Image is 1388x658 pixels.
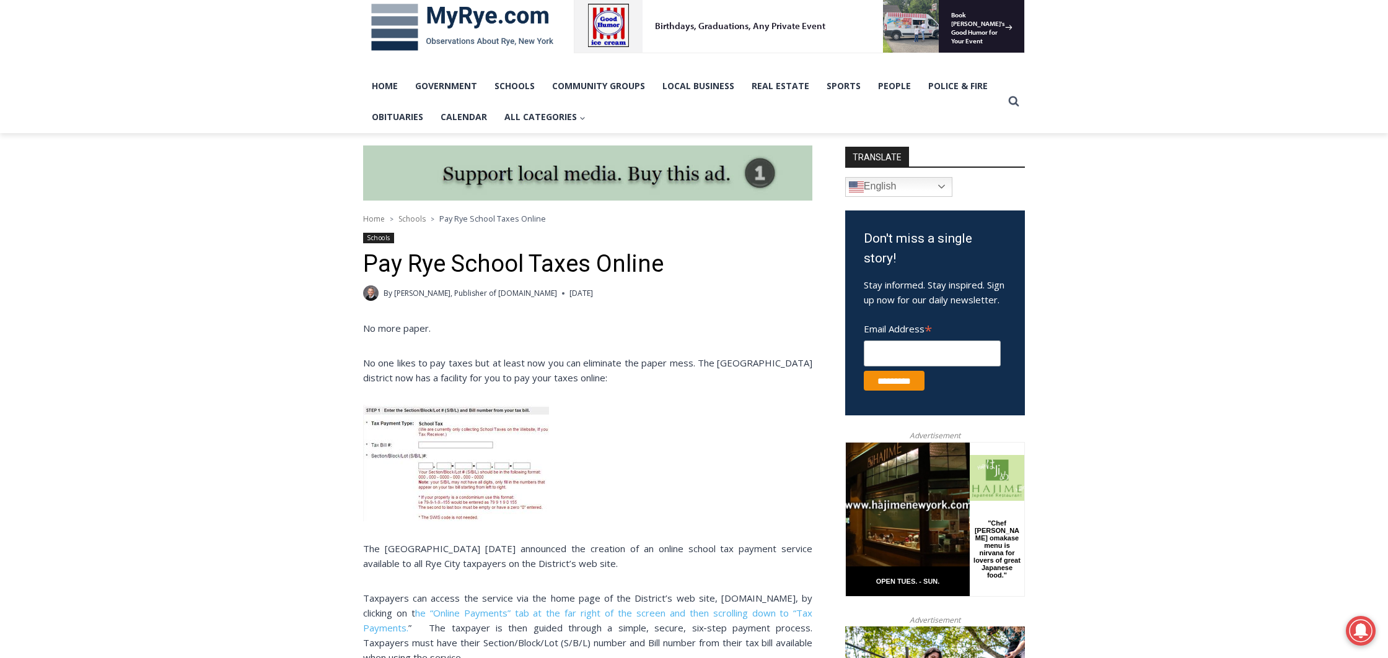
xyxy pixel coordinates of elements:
[363,214,385,224] a: Home
[439,213,546,224] span: Pay Rye School Taxes Online
[864,277,1006,307] p: Stay informed. Stay inspired. Sign up now for our daily newsletter.
[363,321,812,335] p: No more paper.
[496,102,594,132] button: Child menu of All Categories
[818,71,869,102] a: Sports
[431,215,434,223] span: >
[363,607,812,634] a: he “Online Payments” tab at the far right of the screen and then scrolling down to “Tax Payments.
[81,22,306,34] div: Birthdays, Graduations, Any Private Event
[486,71,543,102] a: Schools
[363,71,1003,133] nav: Primary Navigation
[869,71,920,102] a: People
[384,287,392,299] span: By
[363,285,379,301] a: Author image
[363,405,549,521] img: School tax
[313,1,586,120] div: Apply Now <> summer and RHS senior internships available
[368,4,447,56] a: Book [PERSON_NAME]'s Good Humor for Your Event
[432,102,496,132] a: Calendar
[390,215,393,223] span: >
[127,77,176,148] div: "Chef [PERSON_NAME] omakase menu is nirvana for lovers of great Japanese food."
[363,212,812,225] nav: Breadcrumbs
[4,128,121,175] span: Open Tues. - Sun. [PHONE_NUMBER]
[654,71,743,102] a: Local Business
[897,614,973,626] span: Advertisement
[406,71,486,102] a: Government
[363,541,812,571] p: The [GEOGRAPHIC_DATA] [DATE] announced the creation of an online school tax payment service avail...
[849,180,864,194] img: en
[920,71,996,102] a: Police & Fire
[363,250,812,279] h1: Pay Rye School Taxes Online
[743,71,818,102] a: Real Estate
[864,229,1006,268] h3: Don't miss a single story!
[845,177,952,197] a: English
[569,287,593,299] time: [DATE]
[363,71,406,102] a: Home
[864,316,1001,339] label: Email Address
[363,102,432,132] a: Obituaries
[398,214,426,224] a: Schools
[363,233,394,243] a: Schools
[324,123,574,151] span: Intern @ [DOMAIN_NAME]
[845,147,909,167] strong: TRANSLATE
[363,355,812,385] p: No one likes to pay taxes but at least now you can eliminate the paper mess. The [GEOGRAPHIC_DATA...
[298,120,600,154] a: Intern @ [DOMAIN_NAME]
[1003,90,1025,113] button: View Search Form
[543,71,654,102] a: Community Groups
[1,124,125,154] a: Open Tues. - Sun. [PHONE_NUMBER]
[363,145,812,201] img: support local media, buy this ad
[394,288,557,298] a: [PERSON_NAME], Publisher of [DOMAIN_NAME]
[897,430,973,441] span: Advertisement
[377,13,431,48] h4: Book [PERSON_NAME]'s Good Humor for Your Event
